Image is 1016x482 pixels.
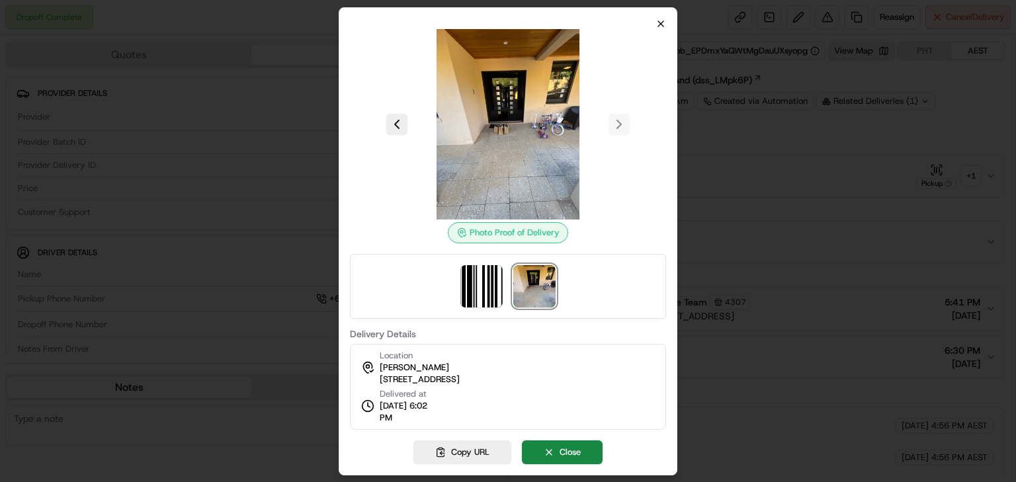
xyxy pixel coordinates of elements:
[413,29,603,220] img: photo_proof_of_delivery image
[380,388,441,400] span: Delivered at
[522,440,603,464] button: Close
[413,440,511,464] button: Copy URL
[350,329,666,339] label: Delivery Details
[380,362,449,374] span: [PERSON_NAME]
[448,222,568,243] div: Photo Proof of Delivery
[380,350,413,362] span: Location
[380,400,441,424] span: [DATE] 6:02 PM
[460,265,503,307] img: barcode_scan_on_pickup image
[513,265,556,307] img: photo_proof_of_delivery image
[380,374,460,385] span: [STREET_ADDRESS]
